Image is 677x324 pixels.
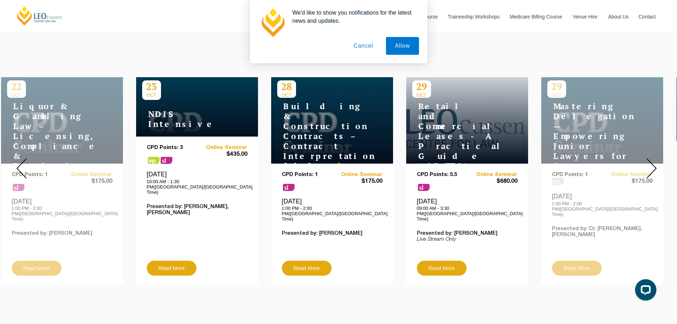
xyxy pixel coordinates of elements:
[332,178,382,185] span: $175.00
[282,261,332,276] a: Read More
[417,237,517,243] p: Live Stream Only
[417,172,467,178] p: CPD Points: 5.5
[277,92,296,98] span: OCT
[467,178,517,185] span: $680.00
[412,80,431,92] p: 29
[282,230,382,237] p: Presented by: [PERSON_NAME]
[277,80,296,92] p: 28
[142,92,161,98] span: OCT
[147,170,247,195] div: [DATE]
[417,261,467,276] a: Read More
[412,101,501,171] h4: Retail and Commercial Leases - A Practical Guide ([DATE])
[161,157,172,164] span: sl
[283,184,295,191] span: sl
[147,261,197,276] a: Read More
[148,157,160,164] span: ps
[282,172,332,178] p: CPD Points: 1
[629,276,659,306] iframe: LiveChat chat widget
[277,101,366,181] h4: Building & Construction Contracts – Contract Interpretation following Pafburn
[142,109,231,129] h4: NDIS Intensive
[467,172,517,178] a: Online Seminar
[345,37,382,55] button: Cancel
[142,80,161,92] p: 23
[417,230,517,237] p: Presented by: [PERSON_NAME]
[386,37,419,55] button: Allow
[147,145,197,151] p: CPD Points: 3
[646,158,657,179] img: Next
[412,92,431,98] span: OCT
[197,151,247,158] span: $435.00
[16,158,27,179] img: Prev
[147,179,247,195] p: 10:00 AM - 1:30 PM([GEOGRAPHIC_DATA]/[GEOGRAPHIC_DATA] Time)
[418,184,430,191] span: sl
[282,197,382,222] div: [DATE]
[287,9,419,25] div: We'd like to show you notifications for the latest news and updates.
[417,206,517,222] p: 09:00 AM - 3:30 PM([GEOGRAPHIC_DATA]/[GEOGRAPHIC_DATA] Time)
[282,206,382,222] p: 1:00 PM - 2:00 PM([GEOGRAPHIC_DATA]/[GEOGRAPHIC_DATA] Time)
[147,204,247,216] p: Presented by: [PERSON_NAME],[PERSON_NAME]
[417,197,517,222] div: [DATE]
[197,145,247,151] a: Online Seminar
[332,172,382,178] a: Online Seminar
[258,9,287,37] img: notification icon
